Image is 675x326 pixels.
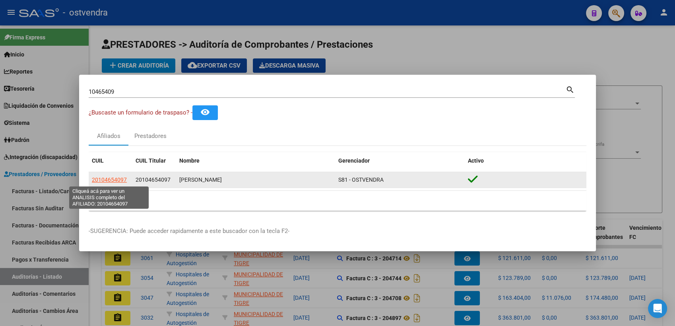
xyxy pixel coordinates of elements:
span: 20104654097 [92,177,127,183]
mat-icon: search [566,84,575,94]
span: CUIL Titular [136,157,166,164]
datatable-header-cell: Gerenciador [335,152,465,169]
datatable-header-cell: CUIL [89,152,132,169]
datatable-header-cell: Nombre [176,152,335,169]
span: CUIL [92,157,104,164]
span: Gerenciador [338,157,370,164]
span: Nombre [179,157,200,164]
datatable-header-cell: CUIL Titular [132,152,176,169]
mat-icon: remove_red_eye [200,107,210,117]
span: 20104654097 [136,177,171,183]
p: -SUGERENCIA: Puede acceder rapidamente a este buscador con la tecla F2- [89,227,586,236]
span: S81 - OSTVENDRA [338,177,384,183]
span: Activo [468,157,484,164]
div: Prestadores [134,132,167,141]
div: [PERSON_NAME] [179,175,332,184]
div: 1 total [89,191,586,211]
div: Open Intercom Messenger [648,299,667,318]
span: ¿Buscaste un formulario de traspaso? - [89,109,192,116]
datatable-header-cell: Activo [465,152,586,169]
div: Afiliados [97,132,120,141]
